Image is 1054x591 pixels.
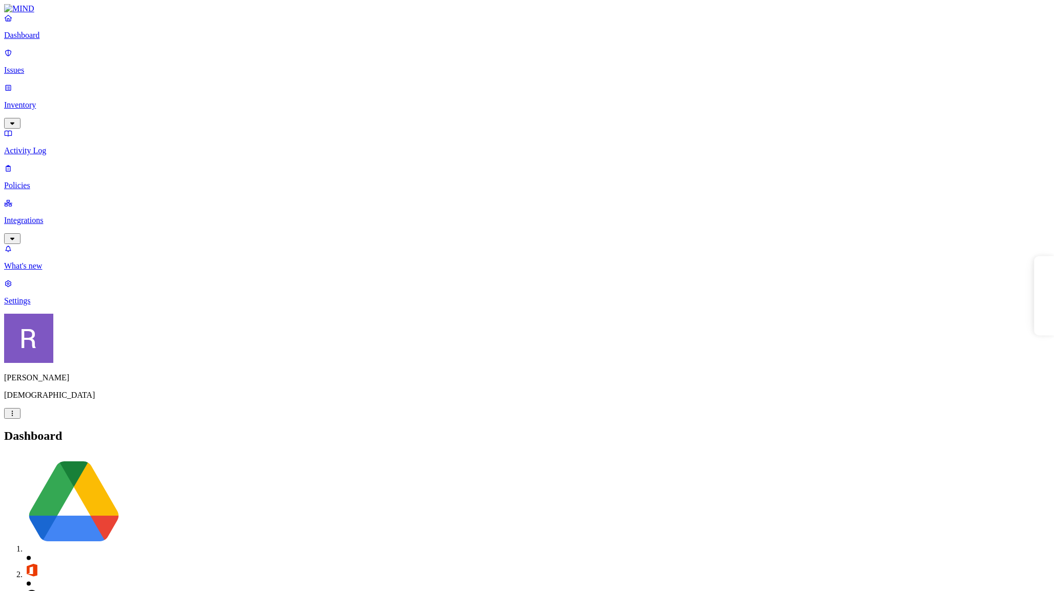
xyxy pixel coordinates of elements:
img: svg%3e [25,453,123,552]
p: Dashboard [4,31,1050,40]
a: What's new [4,244,1050,271]
p: Issues [4,66,1050,75]
a: Issues [4,48,1050,75]
p: [DEMOGRAPHIC_DATA] [4,391,1050,400]
img: svg%3e [25,563,39,577]
a: Activity Log [4,129,1050,155]
p: Settings [4,296,1050,305]
p: Policies [4,181,1050,190]
img: Rich Thompson [4,314,53,363]
a: Dashboard [4,13,1050,40]
h2: Dashboard [4,429,1050,443]
a: Policies [4,164,1050,190]
p: Activity Log [4,146,1050,155]
a: Inventory [4,83,1050,127]
p: What's new [4,261,1050,271]
p: [PERSON_NAME] [4,373,1050,382]
a: MIND [4,4,1050,13]
img: MIND [4,4,34,13]
a: Settings [4,279,1050,305]
p: Inventory [4,100,1050,110]
p: Integrations [4,216,1050,225]
a: Integrations [4,198,1050,242]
